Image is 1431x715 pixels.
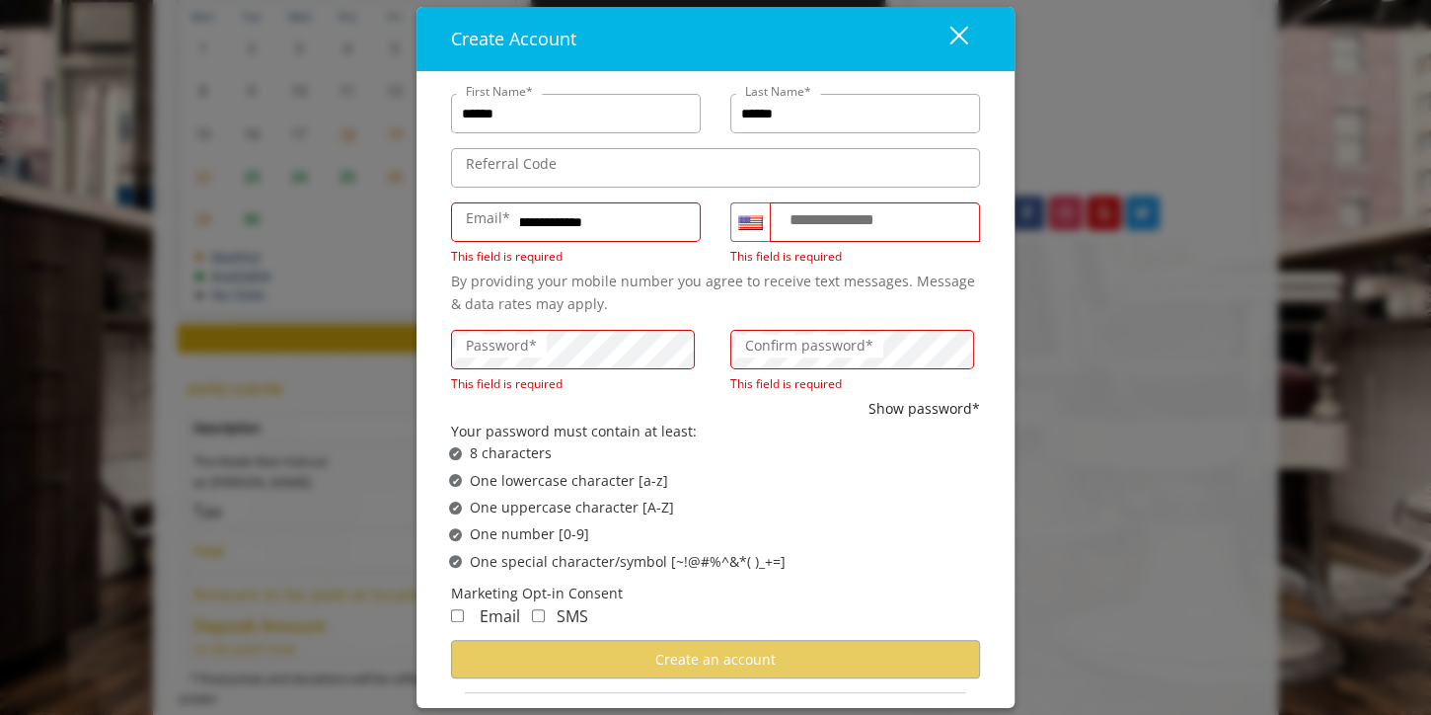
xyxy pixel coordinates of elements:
[470,497,674,518] span: One uppercase character [A-Z]
[470,551,786,573] span: One special character/symbol [~!@#%^&*( )_+=]
[452,526,460,542] span: ✔
[735,335,883,357] label: Confirm password*
[927,25,966,54] div: close dialog
[456,335,547,357] label: Password*
[735,82,821,101] label: Last Name*
[730,330,974,369] input: ConfirmPassword
[730,374,980,393] div: This field is required
[470,442,552,464] span: 8 characters
[470,523,589,545] span: One number [0-9]
[868,398,980,420] button: Show password*
[456,207,520,229] label: Email*
[452,473,460,489] span: ✔
[456,153,566,175] label: Referral Code
[451,94,701,133] input: FirstName
[451,583,980,604] div: Marketing Opt-in Consent
[480,605,520,627] span: Email
[451,330,695,369] input: Password
[557,605,588,627] span: SMS
[913,19,980,59] button: close dialog
[451,609,464,622] input: Receive Marketing Email
[451,640,980,678] button: Create an account
[730,247,980,266] div: This field is required
[451,421,980,442] div: Your password must contain at least:
[451,27,576,50] span: Create Account
[452,554,460,570] span: ✔
[451,374,701,393] div: This field is required
[730,94,980,133] input: Lastname
[456,82,543,101] label: First Name*
[470,469,668,491] span: One lowercase character [a-z]
[452,500,460,516] span: ✔
[451,247,701,266] div: This field is required
[451,271,980,315] div: By providing your mobile number you agree to receive text messages. Message & data rates may apply.
[730,202,770,242] div: Country
[532,609,545,622] input: Receive Marketing SMS
[452,445,460,461] span: ✔
[451,148,980,188] input: ReferralCode
[451,202,701,242] input: Email
[655,649,776,668] span: Create an account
